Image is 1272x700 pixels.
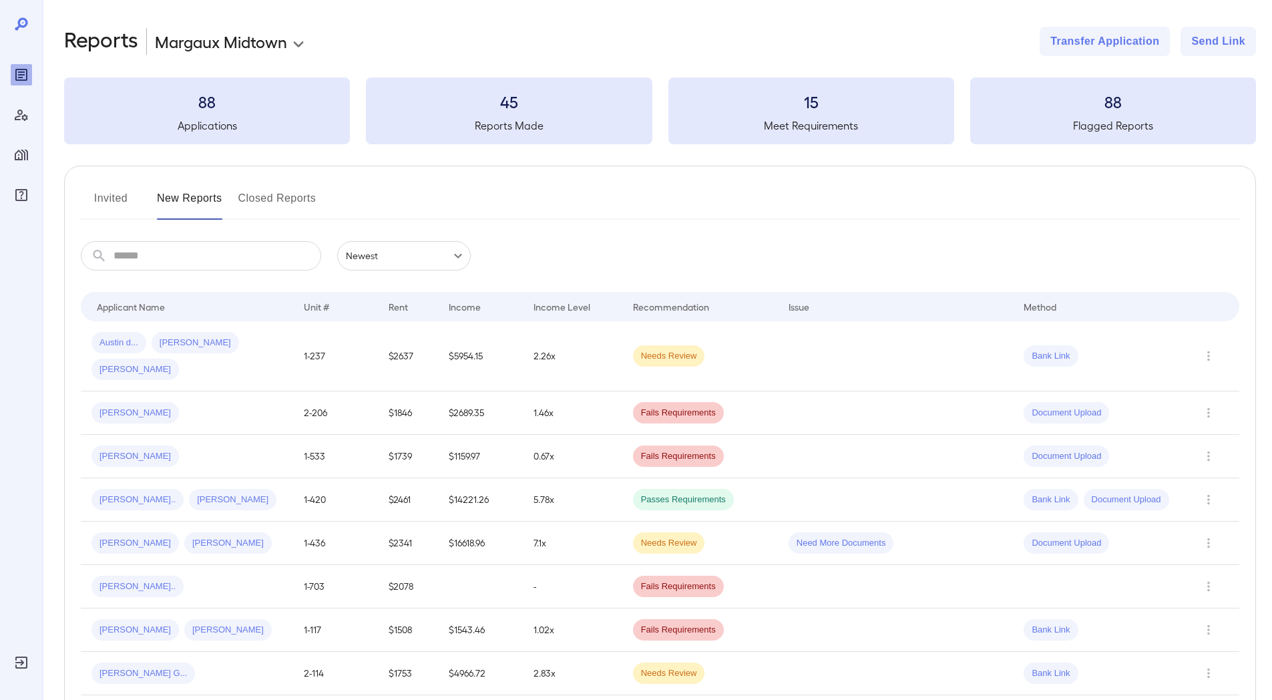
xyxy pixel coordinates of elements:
p: Margaux Midtown [155,31,287,52]
td: $2341 [378,522,437,565]
h5: Flagged Reports [970,118,1256,134]
button: Row Actions [1198,446,1219,467]
td: $16618.96 [438,522,523,565]
h5: Meet Requirements [668,118,954,134]
td: 1-420 [293,478,378,522]
span: Document Upload [1024,407,1109,419]
div: Income [449,299,481,315]
div: Reports [11,64,32,85]
td: $1159.97 [438,435,523,478]
td: $2078 [378,565,437,608]
span: Bank Link [1024,350,1078,363]
td: 1-703 [293,565,378,608]
span: [PERSON_NAME] [91,537,179,550]
div: Method [1024,299,1056,315]
td: 0.67x [523,435,622,478]
td: 2.26x [523,321,622,391]
td: $5954.15 [438,321,523,391]
button: Transfer Application [1040,27,1170,56]
span: Document Upload [1024,537,1109,550]
td: 1.02x [523,608,622,652]
td: $14221.26 [438,478,523,522]
div: Newest [337,241,471,271]
div: Rent [389,299,410,315]
button: Row Actions [1198,345,1219,367]
span: [PERSON_NAME] [91,450,179,463]
span: [PERSON_NAME] [184,537,272,550]
div: FAQ [11,184,32,206]
div: Unit # [304,299,329,315]
td: 1-533 [293,435,378,478]
td: 5.78x [523,478,622,522]
td: 2-206 [293,391,378,435]
span: Needs Review [633,537,705,550]
button: Row Actions [1198,663,1219,684]
td: 2-114 [293,652,378,695]
span: Bank Link [1024,624,1078,637]
td: 2.83x [523,652,622,695]
button: Row Actions [1198,489,1219,510]
span: [PERSON_NAME] [184,624,272,637]
td: 1-237 [293,321,378,391]
span: Bank Link [1024,494,1078,506]
div: Recommendation [633,299,709,315]
span: [PERSON_NAME] [91,407,179,419]
td: $1739 [378,435,437,478]
button: Row Actions [1198,576,1219,597]
div: Manage Properties [11,144,32,166]
h5: Applications [64,118,350,134]
button: Send Link [1181,27,1256,56]
span: Fails Requirements [633,407,724,419]
td: $2637 [378,321,437,391]
button: Row Actions [1198,532,1219,554]
span: [PERSON_NAME] G... [91,667,195,680]
span: [PERSON_NAME].. [91,494,184,506]
h3: 88 [970,91,1256,112]
span: Passes Requirements [633,494,734,506]
button: Row Actions [1198,619,1219,641]
td: 1-117 [293,608,378,652]
td: $1846 [378,391,437,435]
span: Needs Review [633,667,705,680]
td: $1543.46 [438,608,523,652]
h3: 88 [64,91,350,112]
span: Fails Requirements [633,624,724,637]
td: $2689.35 [438,391,523,435]
span: Fails Requirements [633,580,724,593]
td: 7.1x [523,522,622,565]
div: Manage Users [11,104,32,126]
span: Need More Documents [789,537,894,550]
div: Income Level [534,299,590,315]
div: Issue [789,299,810,315]
td: 1.46x [523,391,622,435]
td: - [523,565,622,608]
span: Austin d... [91,337,146,349]
td: $1508 [378,608,437,652]
td: 1-436 [293,522,378,565]
span: Document Upload [1024,450,1109,463]
span: [PERSON_NAME] [189,494,276,506]
span: Needs Review [633,350,705,363]
span: [PERSON_NAME].. [91,580,184,593]
button: Row Actions [1198,402,1219,423]
button: Invited [81,188,141,220]
td: $2461 [378,478,437,522]
span: [PERSON_NAME] [91,624,179,637]
h5: Reports Made [366,118,652,134]
span: Fails Requirements [633,450,724,463]
button: New Reports [157,188,222,220]
button: Closed Reports [238,188,316,220]
h3: 45 [366,91,652,112]
div: Log Out [11,652,32,673]
h2: Reports [64,27,138,56]
div: Applicant Name [97,299,165,315]
td: $1753 [378,652,437,695]
span: [PERSON_NAME] [152,337,239,349]
span: Document Upload [1084,494,1169,506]
span: [PERSON_NAME] [91,363,179,376]
td: $4966.72 [438,652,523,695]
h3: 15 [668,91,954,112]
summary: 88Applications45Reports Made15Meet Requirements88Flagged Reports [64,77,1256,144]
span: Bank Link [1024,667,1078,680]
